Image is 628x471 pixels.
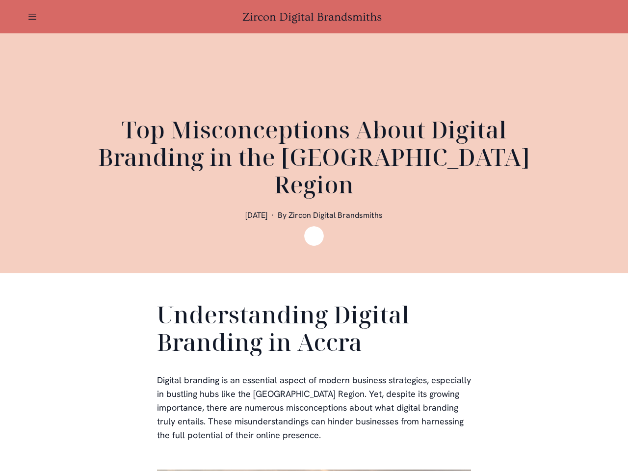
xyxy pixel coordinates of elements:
[278,210,383,220] span: By Zircon Digital Brandsmiths
[271,210,274,220] span: ·
[242,10,386,24] a: Zircon Digital Brandsmiths
[157,373,471,442] p: Digital branding is an essential aspect of modern business strategies, especially in bustling hub...
[78,116,549,198] h1: Top Misconceptions About Digital Branding in the [GEOGRAPHIC_DATA] Region
[157,301,471,360] h2: Understanding Digital Branding in Accra
[245,210,267,220] span: [DATE]
[304,226,324,246] img: Zircon Digital Brandsmiths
